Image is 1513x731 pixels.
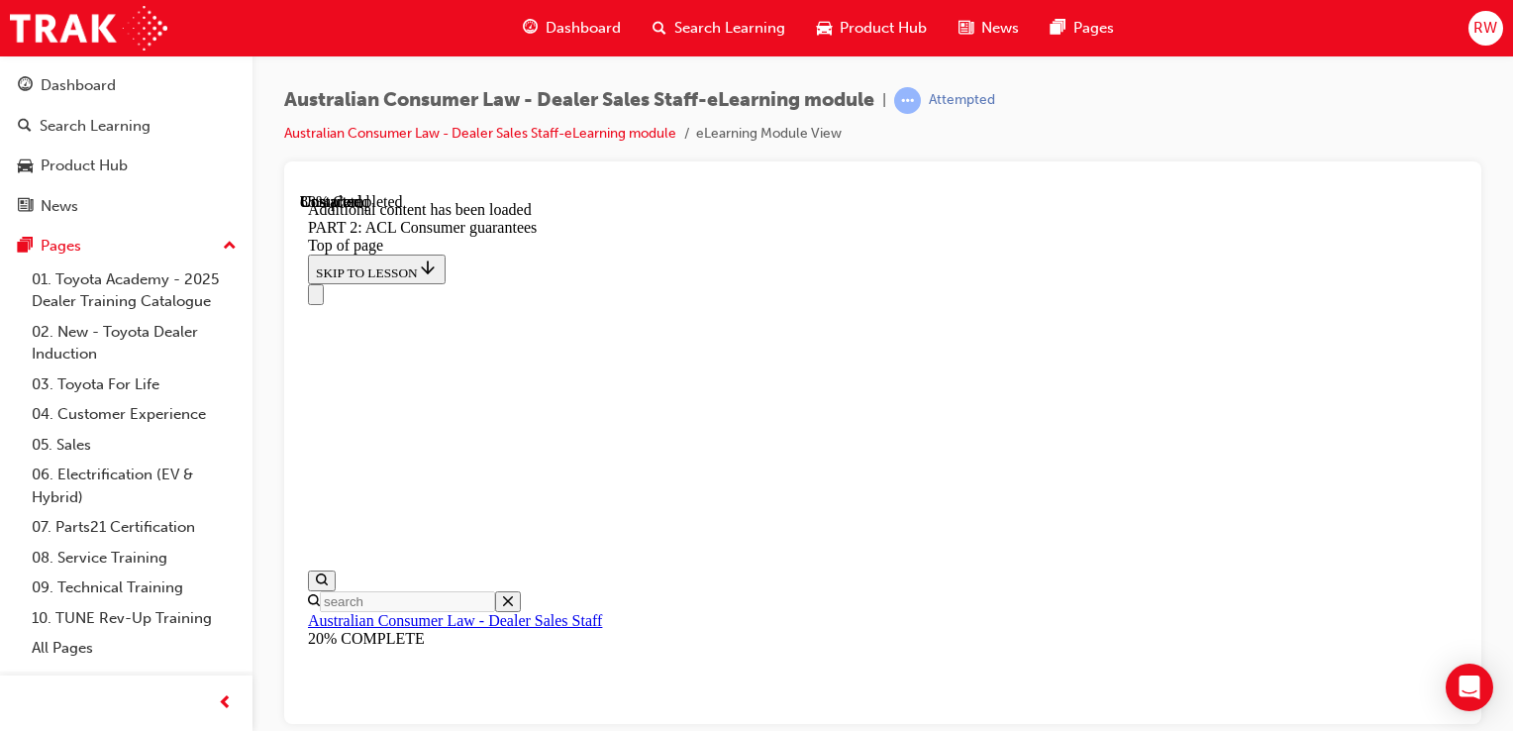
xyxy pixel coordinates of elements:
span: Search Learning [674,17,785,40]
span: Product Hub [840,17,927,40]
a: 07. Parts21 Certification [24,512,245,543]
button: Close search menu [195,398,221,419]
a: 05. Sales [24,430,245,461]
a: search-iconSearch Learning [637,8,801,49]
a: 04. Customer Experience [24,399,245,430]
span: Dashboard [546,17,621,40]
div: Dashboard [41,74,116,97]
a: News [8,188,245,225]
button: Pages [8,228,245,264]
div: Product Hub [41,155,128,177]
span: up-icon [223,234,237,260]
a: 08. Service Training [24,543,245,574]
a: Australian Consumer Law - Dealer Sales Staff-eLearning module [284,125,676,142]
a: 03. Toyota For Life [24,369,245,400]
span: guage-icon [18,77,33,95]
div: Pages [41,235,81,258]
a: 06. Electrification (EV & Hybrid) [24,460,245,512]
button: Open search menu [8,377,36,398]
div: Attempted [929,91,995,110]
input: Search [20,398,195,419]
li: eLearning Module View [696,123,842,146]
span: car-icon [18,157,33,175]
span: search-icon [18,118,32,136]
span: search-icon [653,16,666,41]
span: pages-icon [18,238,33,256]
span: prev-icon [218,691,233,716]
span: News [981,17,1019,40]
a: Australian Consumer Law - Dealer Sales Staff [8,419,302,436]
div: 20% COMPLETE [8,437,1158,455]
a: 01. Toyota Academy - 2025 Dealer Training Catalogue [24,264,245,317]
div: Top of page [8,44,1158,61]
span: news-icon [958,16,973,41]
div: Additional content has been loaded [8,8,1158,26]
button: DashboardSearch LearningProduct HubNews [8,63,245,228]
a: Dashboard [8,67,245,104]
a: 02. New - Toyota Dealer Induction [24,317,245,369]
a: pages-iconPages [1035,8,1130,49]
a: 09. Technical Training [24,573,245,603]
span: | [882,89,886,112]
span: learningRecordVerb_ATTEMPT-icon [894,87,921,114]
div: Search Learning [40,115,151,138]
a: Search Learning [8,108,245,145]
a: 10. TUNE Rev-Up Training [24,603,245,634]
span: Australian Consumer Law - Dealer Sales Staff-eLearning module [284,89,874,112]
button: Close navigation menu [8,91,24,112]
div: News [41,195,78,218]
a: news-iconNews [943,8,1035,49]
span: Pages [1073,17,1114,40]
a: car-iconProduct Hub [801,8,943,49]
button: SKIP TO LESSON [8,61,146,91]
div: Open Intercom Messenger [1446,664,1493,711]
span: guage-icon [523,16,538,41]
span: pages-icon [1051,16,1065,41]
a: guage-iconDashboard [507,8,637,49]
span: RW [1473,17,1497,40]
a: Product Hub [8,148,245,184]
div: PART 2: ACL Consumer guarantees [8,26,1158,44]
span: car-icon [817,16,832,41]
a: All Pages [24,633,245,664]
span: SKIP TO LESSON [16,72,138,87]
img: Trak [10,6,167,51]
span: news-icon [18,198,33,216]
button: RW [1468,11,1503,46]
